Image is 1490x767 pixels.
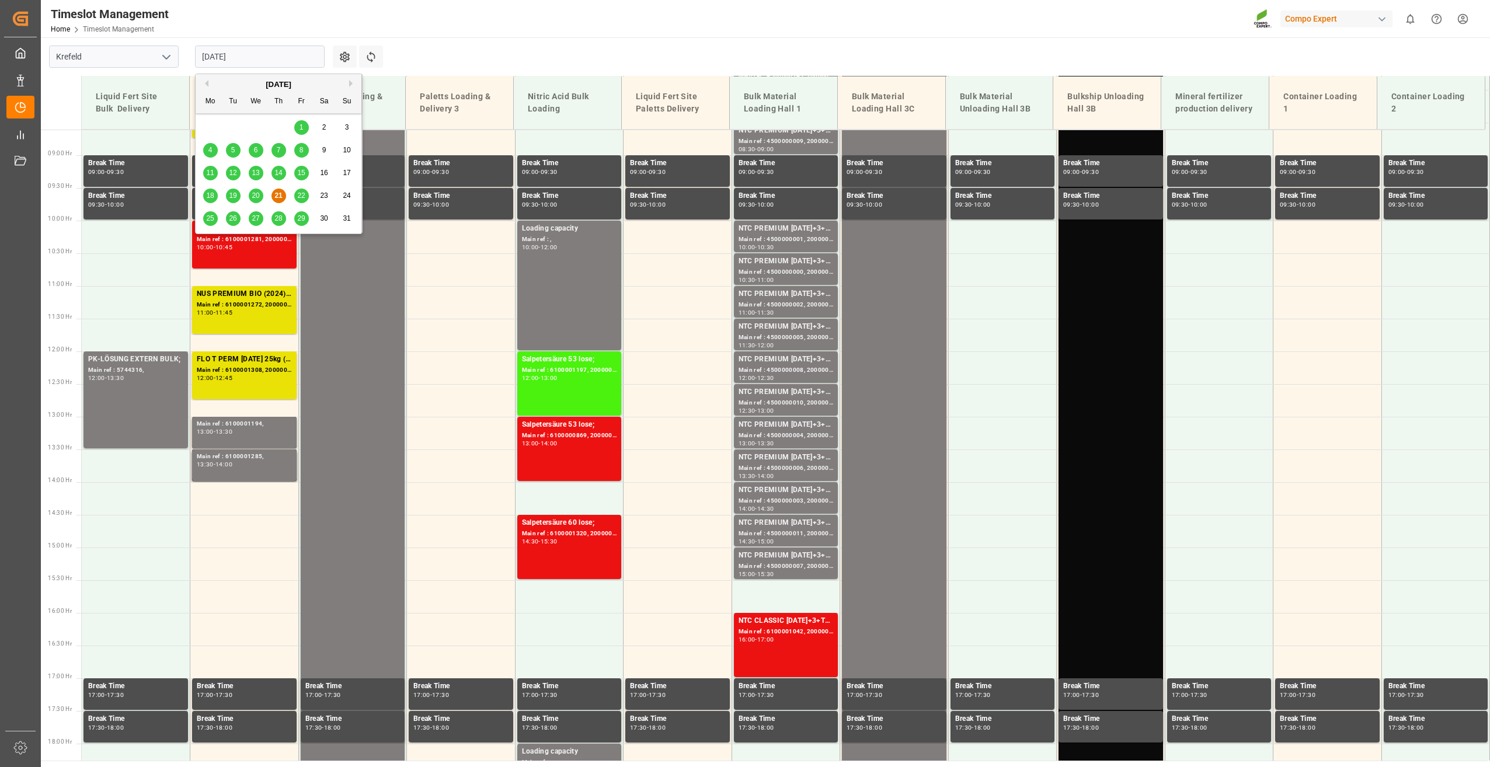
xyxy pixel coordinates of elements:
div: Salpetersäure 60 lose; [522,517,617,529]
div: Compo Expert [1280,11,1392,27]
div: Break Time [1172,190,1267,202]
div: - [538,375,540,381]
div: Choose Sunday, August 24th, 2025 [340,189,354,203]
div: 09:00 [739,169,756,175]
div: 10:00 [1082,202,1099,207]
div: Main ref : 4500000010, 2000000014; [739,398,834,408]
span: 13:00 Hr [48,412,72,418]
div: - [1080,202,1082,207]
div: Mo [203,95,218,109]
div: Paletts Loading & Delivery 3 [415,86,504,120]
div: - [864,202,865,207]
div: Main ref : 4500000003, 2000000014; [739,496,834,506]
div: Bulk Material Loading Hall 1 [739,86,828,120]
div: 10:00 [865,202,882,207]
div: - [538,539,540,544]
div: Break Time [413,190,509,202]
div: 13:30 [107,375,124,381]
div: 09:30 [413,202,430,207]
div: 13:00 [197,429,214,434]
span: 09:00 Hr [48,150,72,156]
div: - [1297,169,1298,175]
div: Main ref : 6100001285, [197,452,292,462]
div: 12:00 [197,375,214,381]
div: Choose Tuesday, August 19th, 2025 [226,189,241,203]
div: NTC PREMIUM [DATE]+3+TE BULK; [739,288,834,300]
div: Main ref : 5744316, [88,365,183,375]
div: 09:00 [1388,169,1405,175]
div: Break Time [522,158,617,169]
div: 09:00 [88,169,105,175]
div: - [755,473,757,479]
div: 12:00 [757,343,774,348]
div: - [755,343,757,348]
div: Su [340,95,354,109]
div: Choose Sunday, August 31st, 2025 [340,211,354,226]
span: 22 [297,191,305,200]
button: open menu [157,48,175,66]
div: 11:30 [757,310,774,315]
div: - [430,202,432,207]
span: 14:00 Hr [48,477,72,483]
div: 09:30 [739,202,756,207]
div: FLO T PERM [DATE] 25kg (x40) INT; [197,354,292,365]
div: 13:30 [757,441,774,446]
div: Break Time [522,190,617,202]
div: 12:30 [757,375,774,381]
div: Choose Friday, August 8th, 2025 [294,143,309,158]
div: Main ref : 4500000009, 2000000014; [739,137,834,147]
div: Sa [317,95,332,109]
div: 09:30 [541,169,558,175]
div: - [538,245,540,250]
div: 13:30 [739,473,756,479]
div: NTC PREMIUM [DATE]+3+TE BULK; [739,125,834,137]
div: 10:00 [649,202,666,207]
div: 10:00 [107,202,124,207]
div: Container Loading 2 [1387,86,1475,120]
div: NTC PREMIUM [DATE]+3+TE BULK; [739,386,834,398]
div: - [1405,169,1407,175]
div: Break Time [955,158,1050,169]
div: 09:30 [757,169,774,175]
span: 9 [322,146,326,154]
div: Nitric Acid Bulk Loading [523,86,612,120]
div: Salpetersäure 53 lose; [522,354,617,365]
div: 11:00 [757,277,774,283]
div: - [755,147,757,152]
div: 09:00 [522,169,539,175]
span: 3 [345,123,349,131]
div: - [755,441,757,446]
span: 26 [229,214,236,222]
div: - [214,429,215,434]
div: Main ref : 4500000001, 2000000014; [739,235,834,245]
div: - [430,169,432,175]
div: 10:00 [522,245,539,250]
div: Choose Thursday, August 14th, 2025 [271,166,286,180]
div: - [755,202,757,207]
div: 10:00 [541,202,558,207]
input: Type to search/select [49,46,179,68]
div: 14:00 [739,506,756,511]
div: Liquid Fert Site Paletts Delivery [631,86,720,120]
div: 09:30 [974,169,991,175]
div: 11:00 [197,310,214,315]
div: 12:00 [88,375,105,381]
div: 09:30 [1082,169,1099,175]
span: 11:00 Hr [48,281,72,287]
span: 5 [231,146,235,154]
div: NTC PREMIUM [DATE]+3+TE BULK; [739,484,834,496]
div: Break Time [1280,158,1375,169]
div: - [755,539,757,544]
span: 14:30 Hr [48,510,72,516]
div: Salpetersäure 53 lose; [522,419,617,431]
div: 14:30 [757,506,774,511]
div: 12:00 [739,375,756,381]
div: Choose Friday, August 22nd, 2025 [294,189,309,203]
div: 14:00 [215,462,232,467]
div: - [864,169,865,175]
div: Choose Saturday, August 16th, 2025 [317,166,332,180]
span: 24 [343,191,350,200]
span: 17 [343,169,350,177]
div: Choose Saturday, August 23rd, 2025 [317,189,332,203]
div: Choose Friday, August 29th, 2025 [294,211,309,226]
